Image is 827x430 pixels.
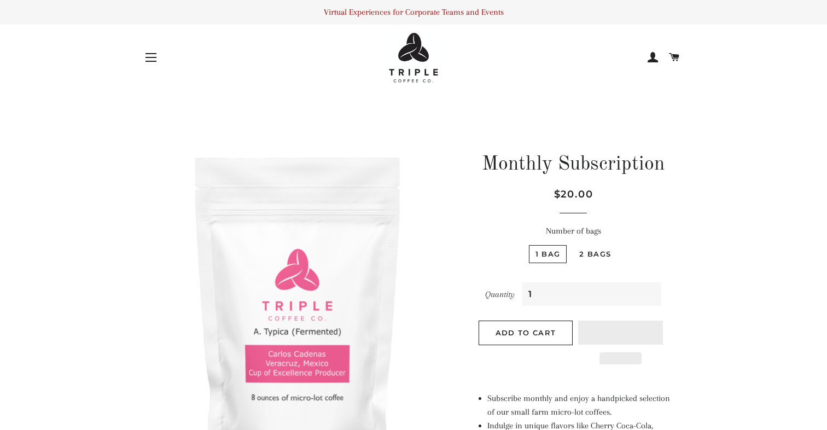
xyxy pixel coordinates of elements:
[496,328,556,337] span: Add to Cart
[476,151,671,178] h1: Monthly Subscription
[389,33,438,83] img: Triple Coffee Co - Logo
[476,224,671,238] label: Number of bags
[485,288,515,301] label: Quantity
[554,188,593,200] span: $20.00
[529,245,567,263] label: 1 bag
[487,392,671,419] li: Subscribe monthly and enjoy a handpicked selection of our small farm micro-lot coffees.
[573,245,618,263] label: 2 bags
[479,321,573,345] button: Add to Cart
